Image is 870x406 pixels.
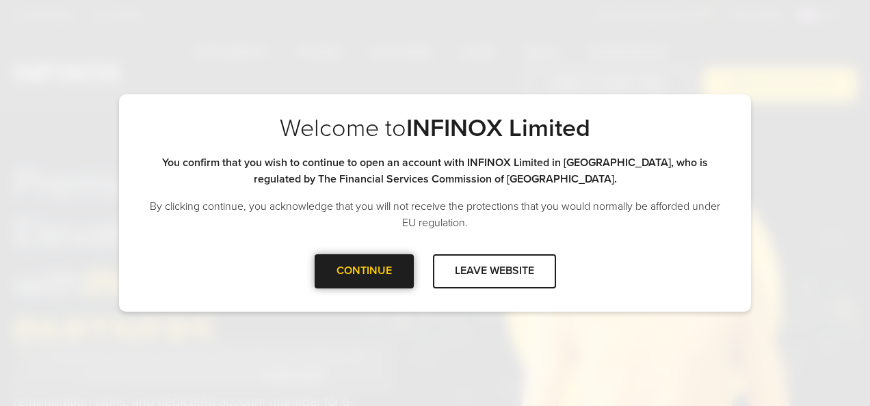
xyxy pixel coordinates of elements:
[146,198,724,231] p: By clicking continue, you acknowledge that you will not receive the protections that you would no...
[162,156,708,186] strong: You confirm that you wish to continue to open an account with INFINOX Limited in [GEOGRAPHIC_DATA...
[406,113,590,143] strong: INFINOX Limited
[315,254,414,288] div: CONTINUE
[146,113,724,144] p: Welcome to
[433,254,556,288] div: LEAVE WEBSITE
